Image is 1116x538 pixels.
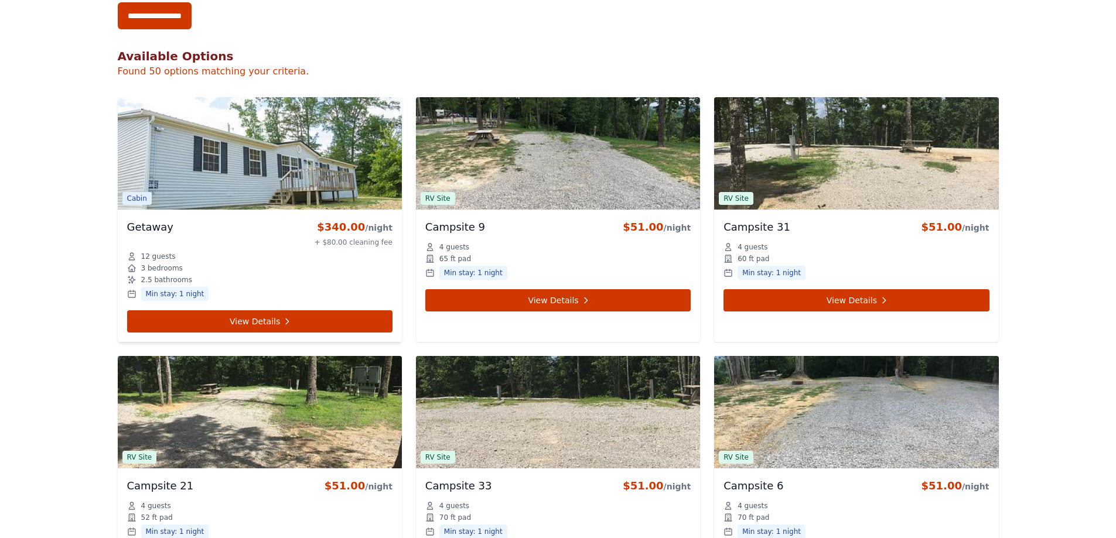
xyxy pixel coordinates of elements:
div: $340.00 [315,219,393,235]
div: $51.00 [921,478,989,494]
span: /night [365,482,393,491]
img: Campsite 33 [416,356,700,468]
span: /night [962,223,989,232]
span: 12 guests [141,252,176,261]
span: 60 ft pad [738,254,769,263]
span: /night [962,482,989,491]
span: /night [365,223,393,232]
span: Min stay: 1 night [141,287,209,301]
span: 4 guests [439,242,469,252]
span: 65 ft pad [439,254,471,263]
span: Min stay: 1 night [738,266,806,280]
span: Cabin [122,192,152,205]
a: View Details [127,310,393,333]
div: $51.00 [325,478,393,494]
img: Getaway [118,97,402,210]
h3: Campsite 33 [425,478,492,494]
span: 4 guests [439,501,469,510]
span: RV Site [421,192,455,205]
span: 2.5 bathrooms [141,275,192,285]
h3: Campsite 21 [127,478,194,494]
span: RV Site [719,451,753,464]
img: Campsite 9 [416,97,700,210]
span: 4 guests [738,501,767,510]
span: 3 bedrooms [141,263,183,273]
h3: Campsite 6 [723,478,783,494]
span: /night [664,223,691,232]
div: $51.00 [623,219,691,235]
div: $51.00 [623,478,691,494]
span: RV Site [122,451,157,464]
div: + $80.00 cleaning fee [315,238,393,247]
h3: Getaway [127,219,174,235]
div: $51.00 [921,219,989,235]
a: View Details [723,289,989,311]
span: 52 ft pad [141,513,173,522]
span: RV Site [421,451,455,464]
h3: Campsite 31 [723,219,790,235]
span: 70 ft pad [738,513,769,522]
span: /night [664,482,691,491]
h3: Campsite 9 [425,219,485,235]
span: Min stay: 1 night [439,266,507,280]
span: 4 guests [141,501,171,510]
p: Found 50 options matching your criteria. [118,64,999,78]
span: 70 ft pad [439,513,471,522]
img: Campsite 31 [714,97,998,210]
img: Campsite 21 [118,356,402,468]
span: 4 guests [738,242,767,252]
h2: Available Options [118,48,999,64]
span: RV Site [719,192,753,205]
img: Campsite 6 [714,356,998,468]
a: View Details [425,289,691,311]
